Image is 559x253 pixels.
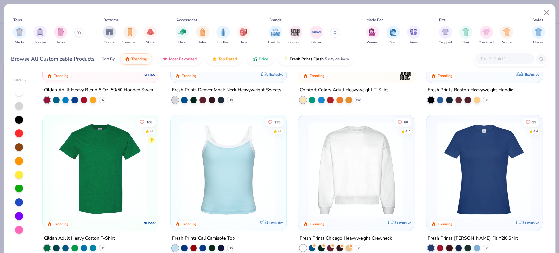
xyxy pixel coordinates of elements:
[439,26,452,45] div: filter for Cropped
[269,17,282,23] div: Brands
[146,40,155,45] span: Skirts
[176,17,197,23] div: Accessories
[533,40,544,45] span: Classic
[122,26,138,45] div: filter for Sweatpants
[57,28,64,36] img: Tanks Image
[147,28,154,36] img: Skirts Image
[288,26,303,45] button: filter button
[196,26,209,45] div: filter for Totes
[503,28,511,36] img: Regular Image
[462,40,469,45] span: Slim
[33,26,47,45] div: filter for Hoodies
[291,27,301,37] img: Comfort Colors Image
[199,28,206,36] img: Totes Image
[270,27,280,37] img: Fresh Prints Image
[217,40,229,45] span: Bottles
[459,26,472,45] button: filter button
[288,40,303,45] span: Comfort Colors
[207,53,242,65] button: Top Rated
[479,26,494,45] button: filter button
[11,55,95,63] div: Browse All Customizable Products
[237,26,250,45] div: filter for Bags
[386,26,400,45] button: filter button
[283,56,289,62] img: flash.gif
[216,26,230,45] div: filter for Bottles
[268,26,283,45] button: filter button
[240,40,247,45] span: Bags
[540,7,553,19] button: Close
[144,26,157,45] button: filter button
[409,40,419,45] span: Unisex
[178,40,186,45] span: Hats
[532,26,545,45] button: filter button
[122,26,138,45] button: filter button
[290,56,324,62] span: Fresh Prints Flash
[13,78,27,83] div: Filter By
[212,56,217,62] img: TopRated.gif
[410,28,417,36] img: Unisex Image
[439,26,452,45] button: filter button
[36,28,44,36] img: Hoodies Image
[33,26,47,45] button: filter button
[15,40,24,45] span: Shirts
[56,40,65,45] span: Tanks
[169,56,197,62] span: Most Favorited
[219,28,227,36] img: Bottles Image
[13,17,22,23] div: Tops
[247,53,273,65] button: Price
[278,53,354,65] button: Fresh Prints Flash5 day delivery
[535,28,542,36] img: Classic Image
[482,28,490,36] img: Oversized Image
[390,40,396,45] span: Men
[407,26,420,45] div: filter for Unisex
[162,56,168,62] img: most_fav.gif
[501,40,512,45] span: Regular
[104,40,115,45] span: Shorts
[16,28,23,36] img: Shirts Image
[176,26,189,45] div: filter for Hats
[366,26,379,45] div: filter for Women
[158,53,202,65] button: Most Favorited
[240,28,247,36] img: Bags Image
[479,40,494,45] span: Oversized
[500,26,513,45] div: filter for Regular
[366,17,383,23] div: Made For
[237,26,250,45] button: filter button
[103,26,116,45] div: filter for Shorts
[268,40,283,45] span: Fresh Prints
[310,26,323,45] div: filter for Gildan
[479,55,530,63] input: Try "T-Shirt"
[367,40,379,45] span: Women
[106,28,113,36] img: Shorts Image
[259,56,268,62] span: Price
[178,28,186,36] img: Hats Image
[120,53,152,65] button: Trending
[196,26,209,45] button: filter button
[389,28,397,36] img: Men Image
[439,40,452,45] span: Cropped
[407,26,420,45] button: filter button
[198,40,207,45] span: Totes
[103,26,116,45] button: filter button
[479,26,494,45] div: filter for Oversized
[369,28,376,36] img: Women Image
[144,26,157,45] div: filter for Skirts
[311,27,321,37] img: Gildan Image
[126,28,134,36] img: Sweatpants Image
[288,26,303,45] div: filter for Comfort Colors
[103,17,119,23] div: Bottoms
[125,56,130,62] img: trending.gif
[500,26,513,45] button: filter button
[268,26,283,45] div: filter for Fresh Prints
[176,26,189,45] button: filter button
[13,26,26,45] button: filter button
[439,17,446,23] div: Fits
[311,40,321,45] span: Gildan
[366,26,379,45] button: filter button
[459,26,472,45] div: filter for Slim
[310,26,323,45] button: filter button
[218,56,237,62] span: Top Rated
[386,26,400,45] div: filter for Men
[216,26,230,45] button: filter button
[54,26,67,45] div: filter for Tanks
